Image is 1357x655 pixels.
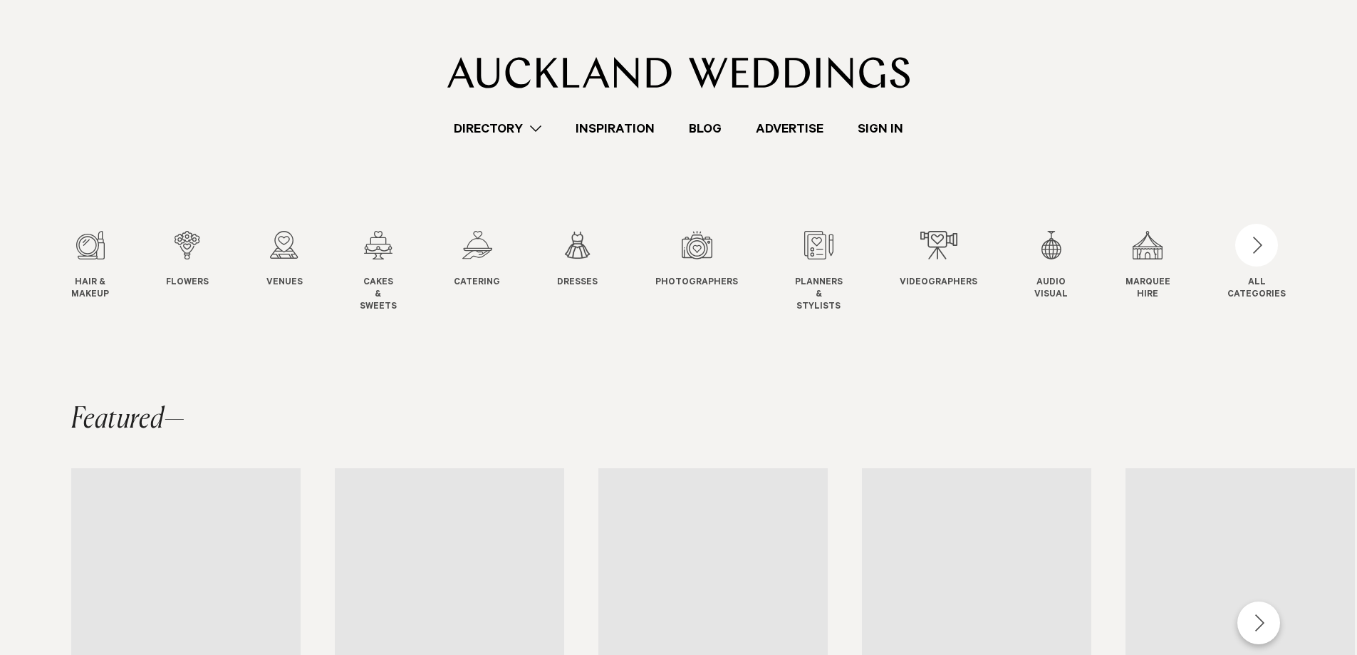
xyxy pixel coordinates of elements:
[1034,277,1068,301] span: Audio Visual
[360,231,425,313] swiper-slide: 4 / 12
[166,231,237,313] swiper-slide: 2 / 12
[795,231,843,313] a: Planners & Stylists
[900,231,977,289] a: Videographers
[1227,231,1286,298] button: ALLCATEGORIES
[672,119,739,138] a: Blog
[739,119,841,138] a: Advertise
[266,231,303,289] a: Venues
[655,277,738,289] span: Photographers
[71,277,109,301] span: Hair & Makeup
[437,119,558,138] a: Directory
[166,231,209,289] a: Flowers
[841,119,920,138] a: Sign In
[71,231,109,301] a: Hair & Makeup
[557,277,598,289] span: Dresses
[166,277,209,289] span: Flowers
[266,231,331,313] swiper-slide: 3 / 12
[558,119,672,138] a: Inspiration
[1034,231,1096,313] swiper-slide: 10 / 12
[454,231,500,289] a: Catering
[454,277,500,289] span: Catering
[71,231,137,313] swiper-slide: 1 / 12
[266,277,303,289] span: Venues
[454,231,529,313] swiper-slide: 5 / 12
[557,231,598,289] a: Dresses
[655,231,738,289] a: Photographers
[71,406,185,434] h2: Featured
[360,231,397,313] a: Cakes & Sweets
[900,231,1006,313] swiper-slide: 9 / 12
[360,277,397,313] span: Cakes & Sweets
[1034,231,1068,301] a: Audio Visual
[795,277,843,313] span: Planners & Stylists
[557,231,626,313] swiper-slide: 6 / 12
[447,57,910,88] img: Auckland Weddings Logo
[795,231,871,313] swiper-slide: 8 / 12
[900,277,977,289] span: Videographers
[1227,277,1286,301] div: ALL CATEGORIES
[1125,277,1170,301] span: Marquee Hire
[655,231,766,313] swiper-slide: 7 / 12
[1125,231,1170,301] a: Marquee Hire
[1125,231,1199,313] swiper-slide: 11 / 12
